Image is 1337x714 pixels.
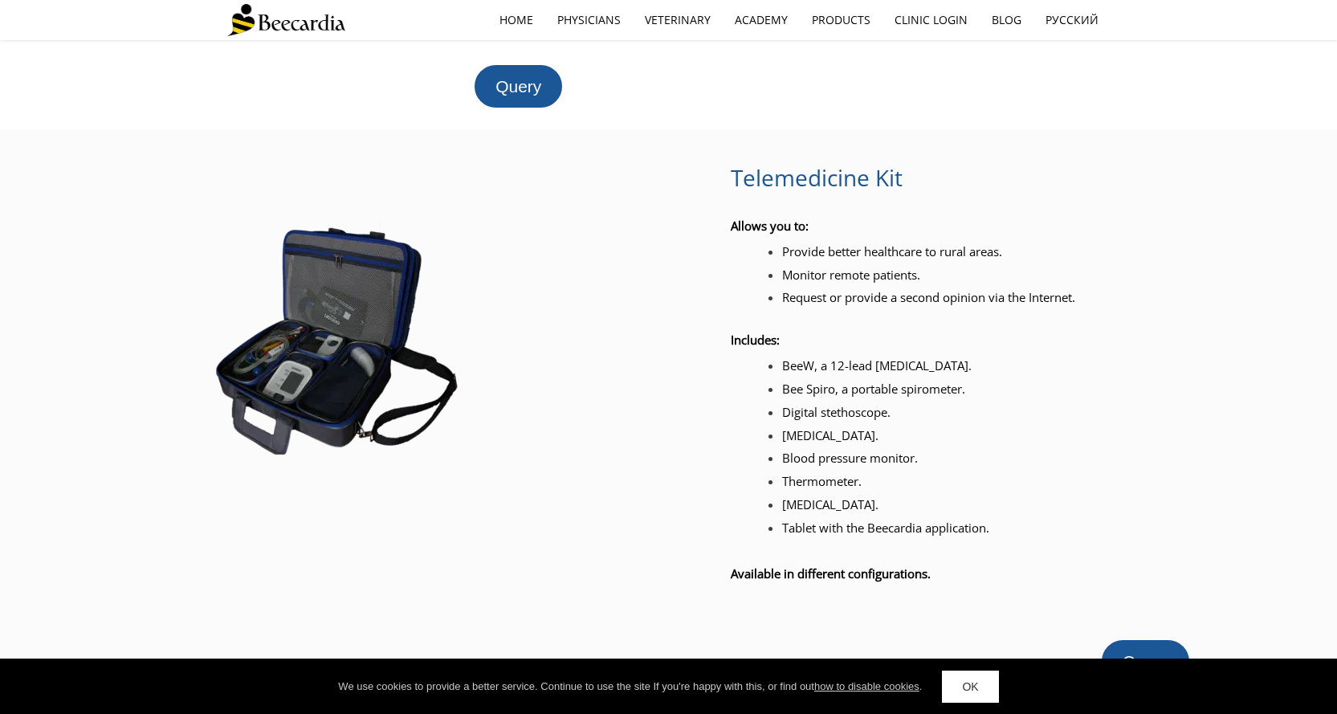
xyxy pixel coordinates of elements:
[1033,2,1111,39] a: Русский
[782,357,972,373] span: BeeW, a 12-lead [MEDICAL_DATA].
[1123,652,1168,671] span: Query
[782,496,878,512] span: [MEDICAL_DATA].
[782,520,989,536] span: Tablet with the Beecardia application.
[495,77,541,96] span: Query
[883,2,980,39] a: Clinic Login
[782,289,1075,305] span: Request or provide a second opinion via the Internet.
[782,381,965,397] span: Bee Spiro, a portable spirometer.
[782,267,920,283] span: Monitor remote patients.
[800,2,883,39] a: Products
[475,65,562,108] a: Query
[731,162,903,193] span: Telemedicine Kit
[487,2,545,39] a: home
[942,671,998,703] a: OK
[782,243,1002,259] span: Provide better healthcare to rural areas.
[731,565,931,581] span: Available in different configurations.
[227,4,345,36] img: Beecardia
[723,2,800,39] a: Academy
[782,427,878,443] span: [MEDICAL_DATA].
[545,2,633,39] a: Physicians
[782,473,862,489] span: Thermometer.
[1102,640,1189,683] a: Query
[731,332,780,348] span: Includes:
[633,2,723,39] a: Veterinary
[980,2,1033,39] a: Blog
[731,218,809,234] span: Allows you to:
[782,450,918,466] span: Blood pressure monitor.
[338,679,922,695] div: We use cookies to provide a better service. Continue to use the site If you're happy with this, o...
[814,680,919,692] a: how to disable cookies
[782,404,891,420] span: Digital stethoscope.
